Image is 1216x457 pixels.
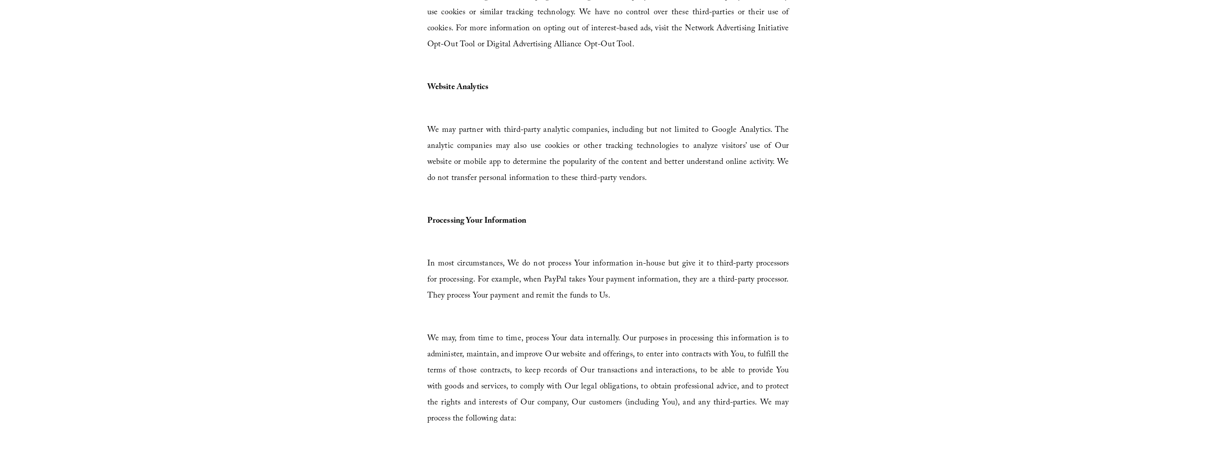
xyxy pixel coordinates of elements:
span: We may, from time to time, process Your data internally. Our purposes in processing this informat... [427,332,789,426]
strong: Processing Your Information [427,215,526,228]
span: In most circumstances, We do not process Your information in-house but give it to third-party pro... [427,257,789,303]
span: We may partner with third-party analytic companies, including but not limited to Google Analytics... [427,124,789,186]
strong: Website Analytics [427,81,489,95]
